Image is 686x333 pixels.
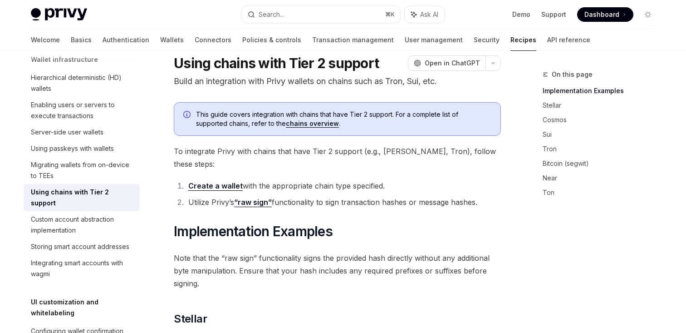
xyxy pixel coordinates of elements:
a: Basics [71,29,92,51]
span: This guide covers integration with chains that have Tier 2 support. For a complete list of suppor... [196,110,491,128]
h5: UI customization and whitelabeling [31,297,140,318]
a: Enabling users or servers to execute transactions [24,97,140,124]
div: Hierarchical deterministic (HD) wallets [31,72,134,94]
a: Integrating smart accounts with wagmi [24,255,140,282]
span: To integrate Privy with chains that have Tier 2 support (e.g., [PERSON_NAME], Tron), follow these... [174,145,501,170]
a: Welcome [31,29,60,51]
a: chains overview [286,119,339,128]
img: light logo [31,8,87,21]
a: Near [543,171,662,185]
button: Open in ChatGPT [408,55,485,71]
div: Integrating smart accounts with wagmi [31,258,134,279]
span: Ask AI [420,10,438,19]
a: Stellar [543,98,662,113]
div: Using passkeys with wallets [31,143,114,154]
div: Server-side user wallets [31,127,103,138]
li: Utilize Privy’s functionality to sign transaction hashes or message hashes. [186,196,501,209]
a: Wallets [160,29,184,51]
p: Build an integration with Privy wallets on chains such as Tron, Sui, etc. [174,75,501,88]
a: Demo [512,10,530,19]
a: Policies & controls [242,29,301,51]
a: Using passkeys with wallets [24,140,140,157]
a: Dashboard [577,7,633,22]
a: Ton [543,185,662,200]
span: ⌘ K [385,11,395,18]
div: Migrating wallets from on-device to TEEs [31,159,134,181]
span: Implementation Examples [174,223,333,239]
a: Using chains with Tier 2 support [24,184,140,211]
div: Enabling users or servers to execute transactions [31,99,134,121]
span: Open in ChatGPT [425,59,480,68]
li: with the appropriate chain type specified. [186,179,501,192]
a: Connectors [195,29,231,51]
button: Toggle dark mode [641,7,655,22]
button: Ask AI [405,6,445,23]
span: Dashboard [584,10,619,19]
a: Cosmos [543,113,662,127]
a: Storing smart account addresses [24,239,140,255]
span: On this page [552,69,593,80]
a: Implementation Examples [543,84,662,98]
a: Recipes [510,29,536,51]
h1: Using chains with Tier 2 support [174,55,379,71]
a: Server-side user wallets [24,124,140,140]
a: Bitcoin (segwit) [543,156,662,171]
span: Stellar [174,312,207,326]
a: API reference [547,29,590,51]
a: Hierarchical deterministic (HD) wallets [24,70,140,97]
div: Custom account abstraction implementation [31,214,134,236]
button: Search...⌘K [241,6,400,23]
a: Support [541,10,566,19]
svg: Info [183,111,192,120]
a: “raw sign” [234,198,272,207]
div: Storing smart account addresses [31,241,129,252]
a: Create a wallet [188,181,243,191]
div: Using chains with Tier 2 support [31,187,134,209]
a: Authentication [103,29,149,51]
a: User management [405,29,463,51]
span: Note that the “raw sign” functionality signs the provided hash directly without any additional by... [174,252,501,290]
a: Tron [543,142,662,156]
a: Migrating wallets from on-device to TEEs [24,157,140,184]
div: Search... [259,9,284,20]
a: Sui [543,127,662,142]
a: Custom account abstraction implementation [24,211,140,239]
a: Security [474,29,500,51]
a: Transaction management [312,29,394,51]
